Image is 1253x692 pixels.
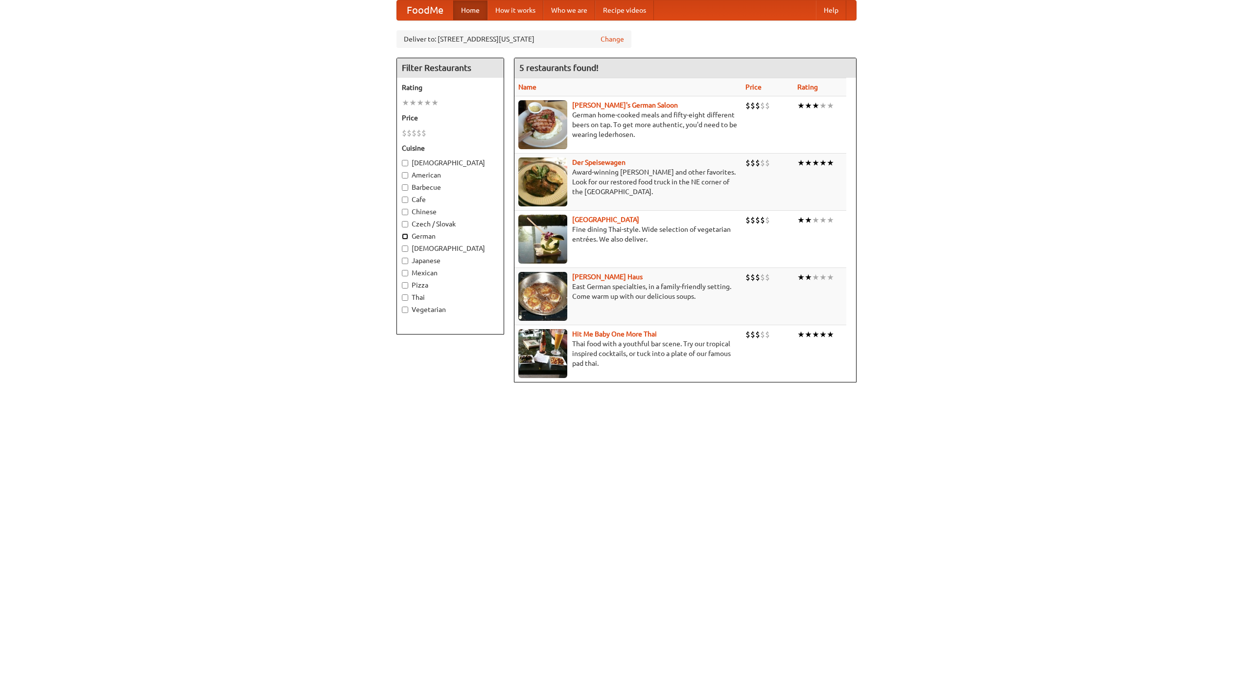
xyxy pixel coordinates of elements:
li: $ [760,215,765,225]
li: $ [765,100,770,111]
a: Rating [797,83,818,91]
label: German [402,231,499,241]
input: [DEMOGRAPHIC_DATA] [402,246,408,252]
a: Hit Me Baby One More Thai [572,330,657,338]
input: Japanese [402,258,408,264]
li: ★ [827,215,834,225]
li: $ [760,272,765,283]
li: ★ [812,157,819,168]
li: $ [760,157,765,168]
label: Czech / Slovak [402,219,499,229]
img: esthers.jpg [518,100,567,149]
p: East German specialties, in a family-friendly setting. Come warm up with our delicious soups. [518,282,738,301]
input: Thai [402,294,408,301]
label: [DEMOGRAPHIC_DATA] [402,158,499,168]
p: German home-cooked meals and fifty-eight different beers on tap. To get more authentic, you'd nee... [518,110,738,139]
li: $ [755,157,760,168]
input: Cafe [402,197,408,203]
li: $ [755,272,760,283]
input: Pizza [402,282,408,289]
a: Change [601,34,624,44]
label: Japanese [402,256,499,266]
li: ★ [819,272,827,283]
a: Help [816,0,846,20]
li: ★ [797,100,805,111]
a: [PERSON_NAME] Haus [572,273,643,281]
li: ★ [424,97,431,108]
label: Chinese [402,207,499,217]
h5: Price [402,113,499,123]
input: Barbecue [402,184,408,191]
li: ★ [812,272,819,283]
input: American [402,172,408,179]
li: ★ [805,329,812,340]
input: German [402,233,408,240]
li: $ [765,329,770,340]
b: [PERSON_NAME]'s German Saloon [572,101,678,109]
label: Cafe [402,195,499,204]
img: speisewagen.jpg [518,157,567,206]
a: Name [518,83,536,91]
li: $ [750,100,755,111]
img: kohlhaus.jpg [518,272,567,321]
li: $ [745,215,750,225]
li: ★ [797,157,805,168]
li: ★ [819,100,827,111]
input: Czech / Slovak [402,221,408,227]
h4: Filter Restaurants [397,58,504,78]
a: Who we are [543,0,595,20]
li: $ [745,272,750,283]
li: ★ [797,329,805,340]
li: ★ [819,329,827,340]
li: $ [750,272,755,283]
li: ★ [431,97,439,108]
input: [DEMOGRAPHIC_DATA] [402,160,408,166]
label: Barbecue [402,182,499,192]
a: [GEOGRAPHIC_DATA] [572,216,639,223]
p: Award-winning [PERSON_NAME] and other favorites. Look for our restored food truck in the NE corne... [518,167,738,197]
li: ★ [409,97,417,108]
input: Chinese [402,209,408,215]
input: Mexican [402,270,408,276]
li: ★ [805,215,812,225]
li: ★ [812,100,819,111]
img: satay.jpg [518,215,567,264]
li: $ [745,329,750,340]
label: American [402,170,499,180]
li: $ [750,157,755,168]
a: Price [745,83,762,91]
li: ★ [827,157,834,168]
li: ★ [797,272,805,283]
li: $ [412,128,417,138]
li: $ [750,329,755,340]
input: Vegetarian [402,307,408,313]
p: Thai food with a youthful bar scene. Try our tropical inspired cocktails, or tuck into a plate of... [518,339,738,368]
li: ★ [812,329,819,340]
li: ★ [417,97,424,108]
li: $ [745,157,750,168]
li: ★ [402,97,409,108]
li: $ [407,128,412,138]
li: ★ [797,215,805,225]
li: ★ [819,215,827,225]
h5: Cuisine [402,143,499,153]
a: Home [453,0,487,20]
li: $ [745,100,750,111]
a: Recipe videos [595,0,654,20]
li: $ [755,215,760,225]
li: $ [755,100,760,111]
li: $ [421,128,426,138]
label: Mexican [402,268,499,278]
a: FoodMe [397,0,453,20]
li: ★ [827,272,834,283]
label: Vegetarian [402,305,499,314]
li: ★ [827,329,834,340]
label: Pizza [402,280,499,290]
h5: Rating [402,83,499,92]
a: Der Speisewagen [572,158,626,166]
li: ★ [819,157,827,168]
